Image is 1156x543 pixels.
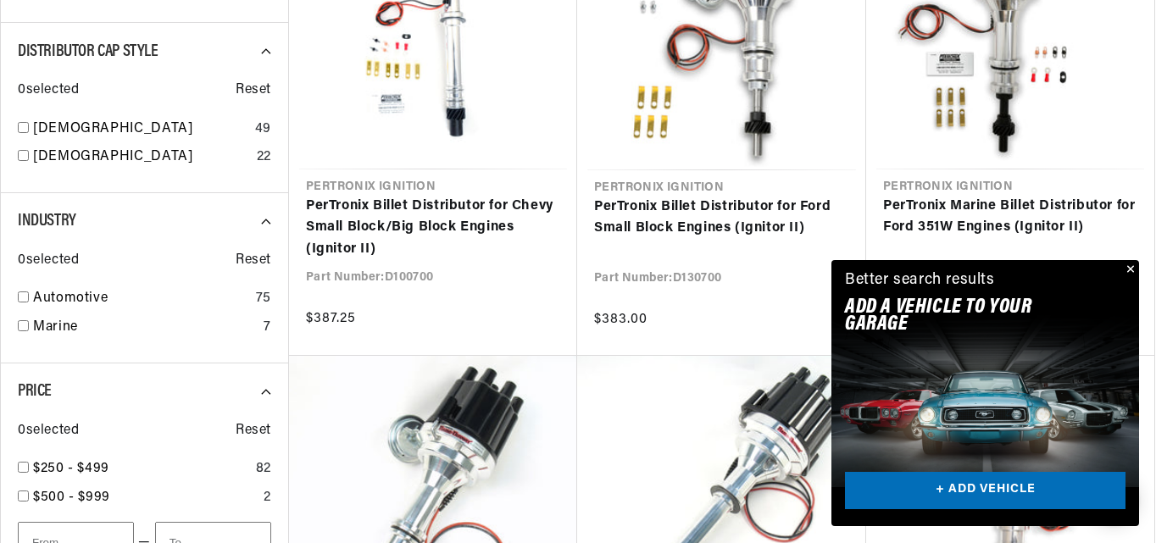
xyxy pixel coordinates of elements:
a: + ADD VEHICLE [845,472,1125,510]
a: [DEMOGRAPHIC_DATA] [33,147,250,169]
div: 7 [264,317,271,339]
span: Reset [236,250,271,272]
h2: Add A VEHICLE to your garage [845,299,1083,334]
a: Automotive [33,288,249,310]
span: Reset [236,80,271,102]
span: Distributor Cap Style [18,43,158,60]
a: PerTronix Billet Distributor for Ford Small Block Engines (Ignitor II) [594,197,849,240]
span: 0 selected [18,80,79,102]
span: 0 selected [18,420,79,442]
a: PerTronix Marine Billet Distributor for Ford 351W Engines (Ignitor II) [883,196,1137,239]
a: PerTronix Billet Distributor for Chevy Small Block/Big Block Engines (Ignitor II) [306,196,560,261]
div: 22 [257,147,271,169]
span: Price [18,383,52,400]
a: Marine [33,317,257,339]
div: 75 [256,288,271,310]
span: Reset [236,420,271,442]
a: [DEMOGRAPHIC_DATA] [33,119,248,141]
span: 0 selected [18,250,79,272]
div: 82 [256,458,271,480]
span: $500 - $999 [33,490,110,504]
div: Better search results [845,269,995,293]
button: Close [1119,260,1139,280]
span: Industry [18,213,76,230]
span: $250 - $499 [33,462,109,475]
div: 2 [264,487,271,509]
div: 49 [255,119,271,141]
